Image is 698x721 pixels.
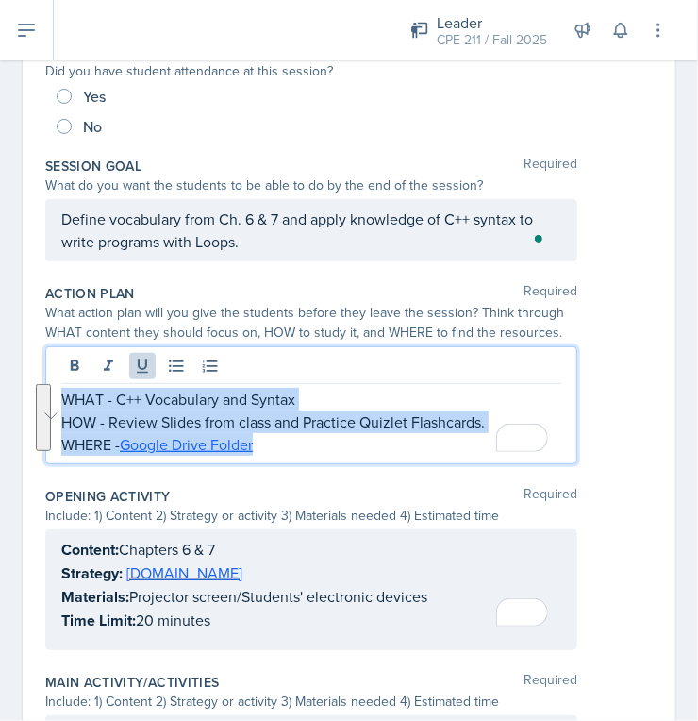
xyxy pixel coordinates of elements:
strong: Time Limit: [61,610,136,631]
label: Main Activity/Activities [45,673,219,692]
strong: Materials: [61,586,129,608]
div: What do you want the students to be able to do by the end of the session? [45,176,577,195]
div: CPE 211 / Fall 2025 [437,30,547,50]
p: 20 minutes [61,609,561,632]
label: Session Goal [45,157,141,176]
a: [DOMAIN_NAME] [126,562,242,583]
p: WHAT - C++ Vocabulary and Syntax [61,388,561,411]
p: Chapters 6 & 7 [61,538,561,562]
div: What action plan will you give the students before they leave the session? Think through WHAT con... [45,303,577,343]
p: HOW - Review Slides from class and Practice Quizlet Flashcards. [61,411,561,433]
span: Required [523,487,577,506]
span: Required [523,157,577,176]
label: Action Plan [45,284,135,303]
strong: Content: [61,539,119,561]
span: Required [523,673,577,692]
span: Yes [83,87,106,106]
label: Opening Activity [45,487,171,506]
span: Required [523,284,577,303]
div: Include: 1) Content 2) Strategy or activity 3) Materials needed 4) Estimated time [45,506,577,526]
div: Include: 1) Content 2) Strategy or activity 3) Materials needed 4) Estimated time [45,692,577,712]
strong: Strategy: [61,562,123,584]
div: Leader [437,11,547,34]
p: Define vocabulary from Ch. 6 & 7 and apply knowledge of C++ syntax to write programs with Loops. [61,208,561,253]
span: No [83,117,102,136]
p: WHERE - [61,433,561,456]
div: To enrich screen reader interactions, please activate Accessibility in Grammarly extension settings [61,208,561,253]
p: Projector screen/Students' electronic devices [61,585,561,609]
div: Did you have student attendance at this session? [45,61,577,81]
a: Google Drive Folder [120,434,253,455]
div: To enrich screen reader interactions, please activate Accessibility in Grammarly extension settings [61,388,561,456]
div: To enrich screen reader interactions, please activate Accessibility in Grammarly extension settings [61,538,561,632]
